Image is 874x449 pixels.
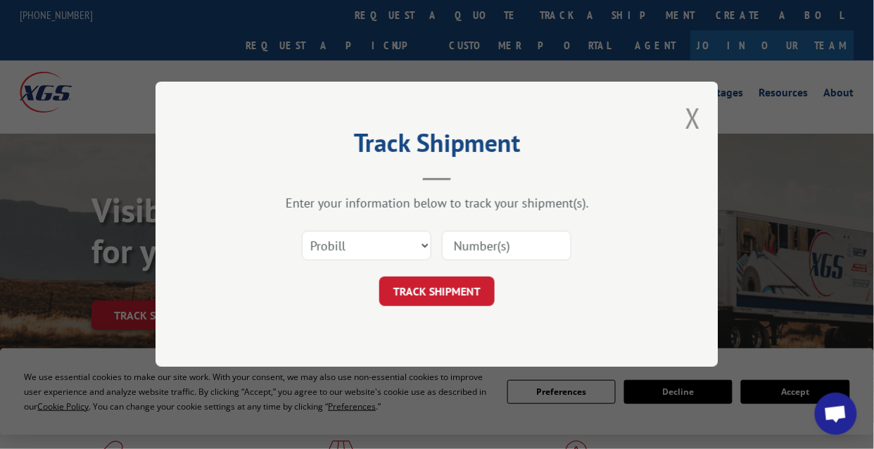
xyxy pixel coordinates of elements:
[685,99,701,137] button: Close modal
[379,277,495,307] button: TRACK SHIPMENT
[226,133,648,160] h2: Track Shipment
[226,196,648,212] div: Enter your information below to track your shipment(s).
[442,232,571,261] input: Number(s)
[815,393,857,435] div: Open chat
